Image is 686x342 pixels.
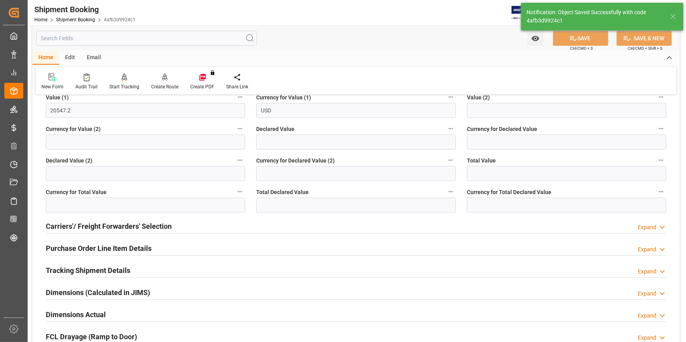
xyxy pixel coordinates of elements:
[638,334,656,342] div: Expand
[46,243,152,254] h2: Purchase Order Line Item Details
[656,187,666,197] button: Currency for Total Declared Value
[151,83,178,90] div: Create Route
[256,125,294,133] span: Declared Value
[36,31,257,46] input: Search Fields
[46,287,150,298] h2: Dimensions (Calculated in JIMS)
[467,157,496,165] span: Total Value
[235,187,245,197] button: Currency for Total Value
[46,309,106,320] h2: Dimensions Actual
[446,92,456,102] button: Currency for Value (1)
[59,51,81,65] div: Edit
[235,155,245,165] button: Declared Value (2)
[81,51,107,65] div: Email
[256,93,311,102] span: Currency for Value (1)
[656,155,666,165] button: Total Value
[638,267,656,276] div: Expand
[553,31,608,46] button: SAVE
[617,31,672,46] button: SAVE & NEW
[628,45,662,51] span: Ctrl/CMD + Shift + S
[46,188,107,196] span: Currency for Total Value
[46,331,137,342] h2: FCL Drayage (Ramp to Door)
[235,92,245,102] button: Value (1)
[46,265,130,276] h2: Tracking Shipment Details
[41,83,64,90] div: New Form
[638,245,656,254] div: Expand
[446,187,456,197] button: Total Declared Value
[75,83,97,90] div: Audit Trail
[235,123,245,134] button: Currency for Value (2)
[256,188,309,196] span: Total Declared Value
[527,8,662,25] div: Notification: Object Saved Successfully with code 4afb3d9924c1
[46,221,172,232] h2: Carriers'/ Freight Forwarders' Selection
[446,123,456,134] button: Declared Value
[638,223,656,232] div: Expand
[32,51,59,65] div: Home
[46,125,101,133] span: Currency for Value (2)
[570,45,593,51] span: Ctrl/CMD + S
[256,157,335,165] span: Currency for Declared Value (2)
[56,17,95,22] a: Shipment Booking
[656,123,666,134] button: Currency for Declared Value
[46,157,92,165] span: Declared Value (2)
[34,17,47,22] a: Home
[527,31,544,46] button: open menu
[467,188,551,196] span: Currency for Total Declared Value
[638,290,656,298] div: Expand
[467,93,490,102] span: Value (2)
[638,312,656,320] div: Expand
[34,4,135,15] div: Shipment Booking
[467,125,537,133] span: Currency for Declared Value
[109,83,139,90] div: Start Tracking
[446,155,456,165] button: Currency for Declared Value (2)
[656,92,666,102] button: Value (2)
[226,83,248,90] div: Share Link
[46,93,69,102] span: Value (1)
[512,6,539,20] img: Exertis%20JAM%20-%20Email%20Logo.jpg_1722504956.jpg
